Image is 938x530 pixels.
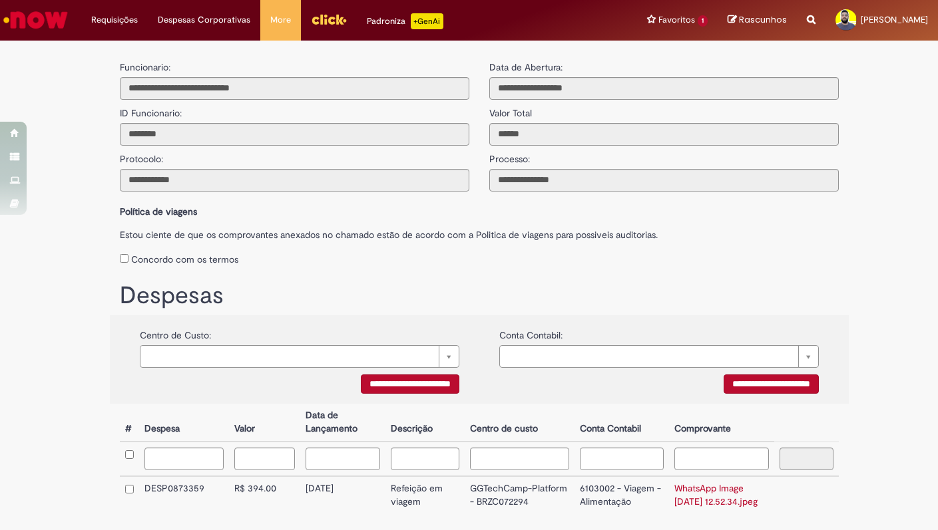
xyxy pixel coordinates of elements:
label: Centro de Custo: [140,322,211,342]
label: Valor Total [489,100,532,120]
h1: Despesas [120,283,839,309]
th: # [120,404,139,442]
td: WhatsApp Image [DATE] 12.52.34.jpeg [669,476,774,514]
a: Limpar campo {0} [140,345,459,368]
th: Conta Contabil [575,404,669,442]
a: Rascunhos [728,14,787,27]
td: DESP0873359 [139,476,229,514]
span: More [270,13,291,27]
label: Data de Abertura: [489,61,563,74]
label: Protocolo: [120,146,163,166]
img: click_logo_yellow_360x200.png [311,9,347,29]
div: Padroniza [367,13,443,29]
label: Estou ciente de que os comprovantes anexados no chamado estão de acordo com a Politica de viagens... [120,221,839,241]
label: Processo: [489,146,530,166]
td: GGTechCamp-Platform - BRZC072294 [465,476,575,514]
td: [DATE] [300,476,385,514]
th: Despesa [139,404,229,442]
label: ID Funcionario: [120,100,182,120]
th: Comprovante [669,404,774,442]
td: R$ 394.00 [229,476,300,514]
img: ServiceNow [1,7,70,33]
label: Funcionario: [120,61,170,74]
label: Concordo com os termos [131,253,238,266]
a: WhatsApp Image [DATE] 12.52.34.jpeg [674,482,758,507]
th: Valor [229,404,300,442]
th: Data de Lançamento [300,404,385,442]
b: Política de viagens [120,205,197,217]
label: Conta Contabil: [499,322,563,342]
td: Refeição em viagem [385,476,465,514]
span: Requisições [91,13,138,27]
span: 1 [698,15,708,27]
span: [PERSON_NAME] [861,14,928,25]
p: +GenAi [411,13,443,29]
th: Descrição [385,404,465,442]
th: Centro de custo [465,404,575,442]
a: Limpar campo {0} [499,345,819,368]
td: 6103002 - Viagem - Alimentação [575,476,669,514]
span: Favoritos [658,13,695,27]
span: Despesas Corporativas [158,13,250,27]
span: Rascunhos [739,13,787,26]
